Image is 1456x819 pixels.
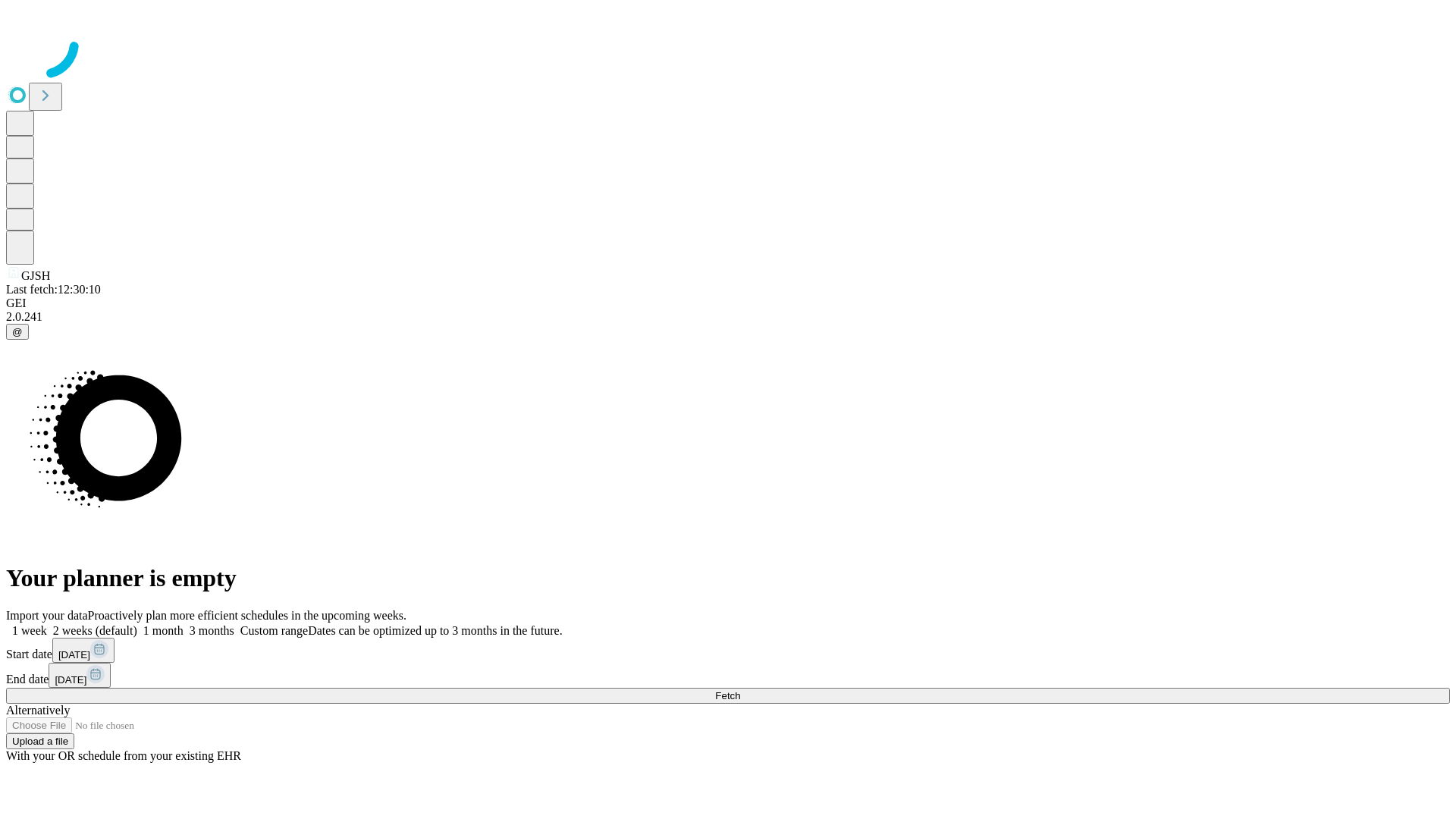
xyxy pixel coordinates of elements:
[58,649,90,661] span: [DATE]
[6,310,1450,324] div: 2.0.241
[6,564,1450,592] h1: Your planner is empty
[6,704,70,717] span: Alternatively
[6,749,241,762] span: With your OR schedule from your existing EHR
[6,609,88,622] span: Import your data
[12,624,47,637] span: 1 week
[6,638,1450,663] div: Start date
[21,269,50,282] span: GJSH
[143,624,184,637] span: 1 month
[49,663,111,688] button: [DATE]
[715,690,740,701] span: Fetch
[6,663,1450,688] div: End date
[240,624,308,637] span: Custom range
[88,609,406,622] span: Proactively plan more efficient schedules in the upcoming weeks.
[308,624,562,637] span: Dates can be optimized up to 3 months in the future.
[6,283,101,296] span: Last fetch: 12:30:10
[6,688,1450,704] button: Fetch
[6,297,1450,310] div: GEI
[52,638,115,663] button: [DATE]
[12,326,23,337] span: @
[53,624,137,637] span: 2 weeks (default)
[6,733,74,749] button: Upload a file
[6,324,29,340] button: @
[55,674,86,686] span: [DATE]
[190,624,234,637] span: 3 months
